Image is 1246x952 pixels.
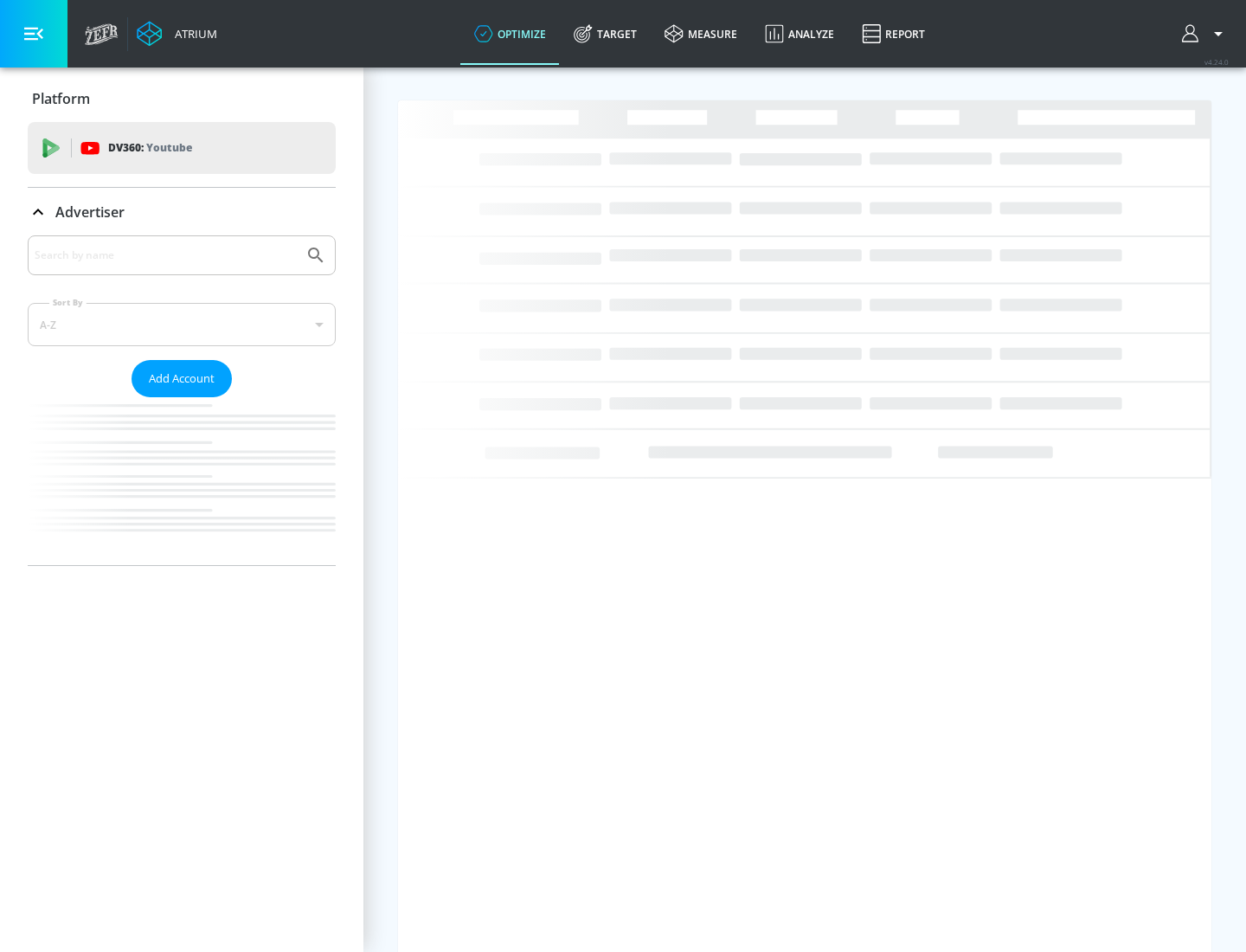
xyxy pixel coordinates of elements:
[1204,57,1229,67] span: v 4.24.0
[32,89,90,108] p: Platform
[49,297,87,308] label: Sort By
[132,360,232,397] button: Add Account
[28,303,336,346] div: A-Z
[55,203,125,222] p: Advertiser
[108,138,192,158] p: DV360:
[28,122,336,174] div: DV360: Youtube
[751,3,848,65] a: Analyze
[168,26,217,42] div: Atrium
[560,3,651,65] a: Target
[848,3,939,65] a: Report
[28,74,336,123] div: Platform
[460,3,560,65] a: optimize
[149,369,215,389] span: Add Account
[137,21,217,47] a: Atrium
[28,235,336,565] div: Advertiser
[35,244,297,267] input: Search by name
[651,3,751,65] a: measure
[28,397,336,565] nav: list of Advertiser
[146,138,192,157] p: Youtube
[28,188,336,236] div: Advertiser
